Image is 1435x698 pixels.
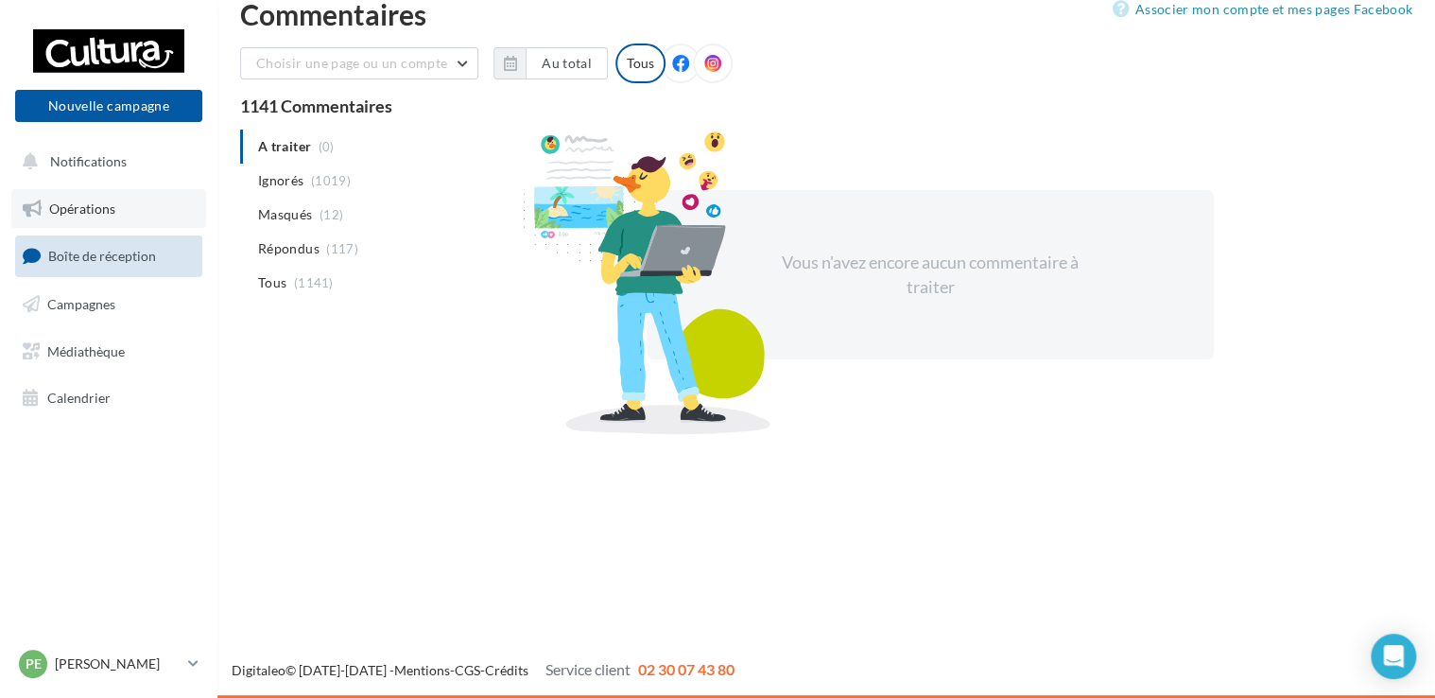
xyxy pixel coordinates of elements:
span: (1019) [311,173,351,188]
span: Notifications [50,153,127,169]
button: Au total [526,47,608,79]
span: © [DATE]-[DATE] - - - [232,662,735,678]
div: Vous n'avez encore aucun commentaire à traiter [768,251,1093,299]
a: Crédits [485,662,528,678]
span: Masqués [258,205,312,224]
span: Pe [26,654,42,673]
span: Campagnes [47,296,115,312]
button: Notifications [11,142,199,182]
span: (117) [326,241,358,256]
span: Boîte de réception [48,248,156,264]
a: Calendrier [11,378,206,418]
a: Campagnes [11,285,206,324]
span: Ignorés [258,171,303,190]
button: Au total [493,47,608,79]
div: 1141 Commentaires [240,97,1412,114]
span: Tous [258,273,286,292]
span: Service client [545,660,631,678]
span: Répondus [258,239,320,258]
a: Digitaleo [232,662,285,678]
a: Pe [PERSON_NAME] [15,646,202,682]
span: 02 30 07 43 80 [638,660,735,678]
button: Nouvelle campagne [15,90,202,122]
span: (1141) [294,275,334,290]
span: Choisir une page ou un compte [256,55,447,71]
a: Médiathèque [11,332,206,372]
span: Médiathèque [47,342,125,358]
a: Mentions [394,662,450,678]
a: Opérations [11,189,206,229]
a: Boîte de réception [11,236,206,276]
button: Choisir une page ou un compte [240,47,478,79]
span: (12) [320,207,343,222]
span: Calendrier [47,390,111,406]
div: Tous [615,44,666,83]
div: Open Intercom Messenger [1371,634,1416,679]
span: Opérations [49,201,115,217]
p: [PERSON_NAME] [55,654,181,673]
a: CGS [455,662,480,678]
